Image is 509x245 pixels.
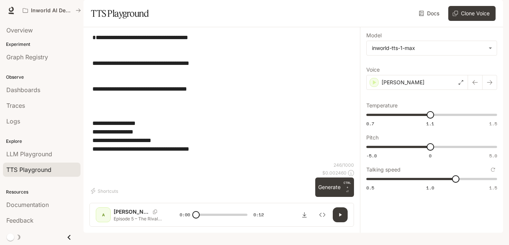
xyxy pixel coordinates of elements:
p: Inworld AI Demos [31,7,73,14]
button: Clone Voice [448,6,496,21]
span: 0.5 [366,185,374,191]
div: A [97,209,109,221]
p: Model [366,33,382,38]
span: 1.5 [489,120,497,127]
p: Temperature [366,103,398,108]
button: Shortcuts [89,185,121,197]
span: 0.7 [366,120,374,127]
p: [PERSON_NAME] [382,79,424,86]
p: CTRL + [344,180,351,189]
button: Download audio [297,207,312,222]
div: inworld-tts-1-max [372,44,485,52]
button: Copy Voice ID [150,210,160,214]
p: Talking speed [366,167,401,172]
span: 0:00 [180,211,190,219]
span: 5.0 [489,153,497,159]
p: ⏎ [344,180,351,194]
button: Reset to default [489,166,497,174]
div: inworld-tts-1-max [367,41,497,55]
p: Pitch [366,135,379,140]
button: Inspect [315,207,330,222]
h1: TTS Playground [91,6,149,21]
button: All workspaces [19,3,84,18]
span: -5.0 [366,153,377,159]
span: 0:12 [253,211,264,219]
span: 1.5 [489,185,497,191]
span: 1.0 [426,185,434,191]
button: GenerateCTRL +⏎ [315,178,354,197]
p: [PERSON_NAME] [114,208,150,216]
p: Voice [366,67,380,72]
p: Episode 5 – The Rival Revealed . . . He thought he was alone… until a rival appeared, calm, calcu... [114,216,162,222]
a: Docs [417,6,442,21]
span: 0 [429,153,431,159]
span: 1.1 [426,120,434,127]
